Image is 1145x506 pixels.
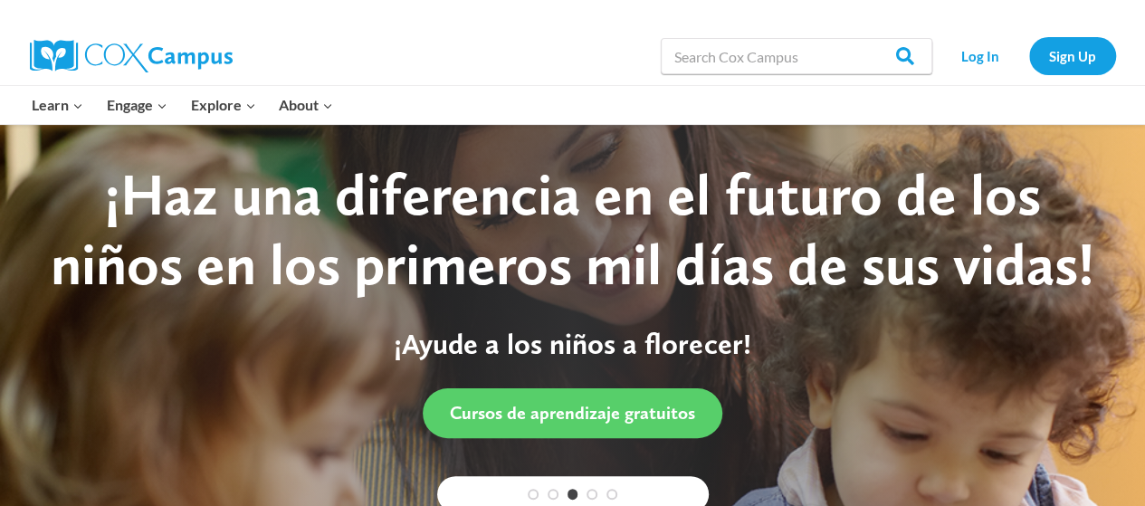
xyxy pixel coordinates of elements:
button: Child menu of Engage [95,86,179,124]
a: Log In [941,37,1020,74]
button: Child menu of Learn [21,86,96,124]
img: Cox Campus [30,40,233,72]
div: ¡Haz una diferencia en el futuro de los niños en los primeros mil días de sus vidas! [36,160,1109,300]
button: Child menu of Explore [179,86,268,124]
span: Cursos de aprendizaje gratuitos [450,402,695,424]
nav: Secondary Navigation [941,37,1116,74]
a: Sign Up [1029,37,1116,74]
nav: Primary Navigation [21,86,345,124]
button: Child menu of About [267,86,345,124]
input: Search Cox Campus [661,38,932,74]
a: Cursos de aprendizaje gratuitos [423,388,722,438]
p: ¡Ayude a los niños a florecer! [36,327,1109,361]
